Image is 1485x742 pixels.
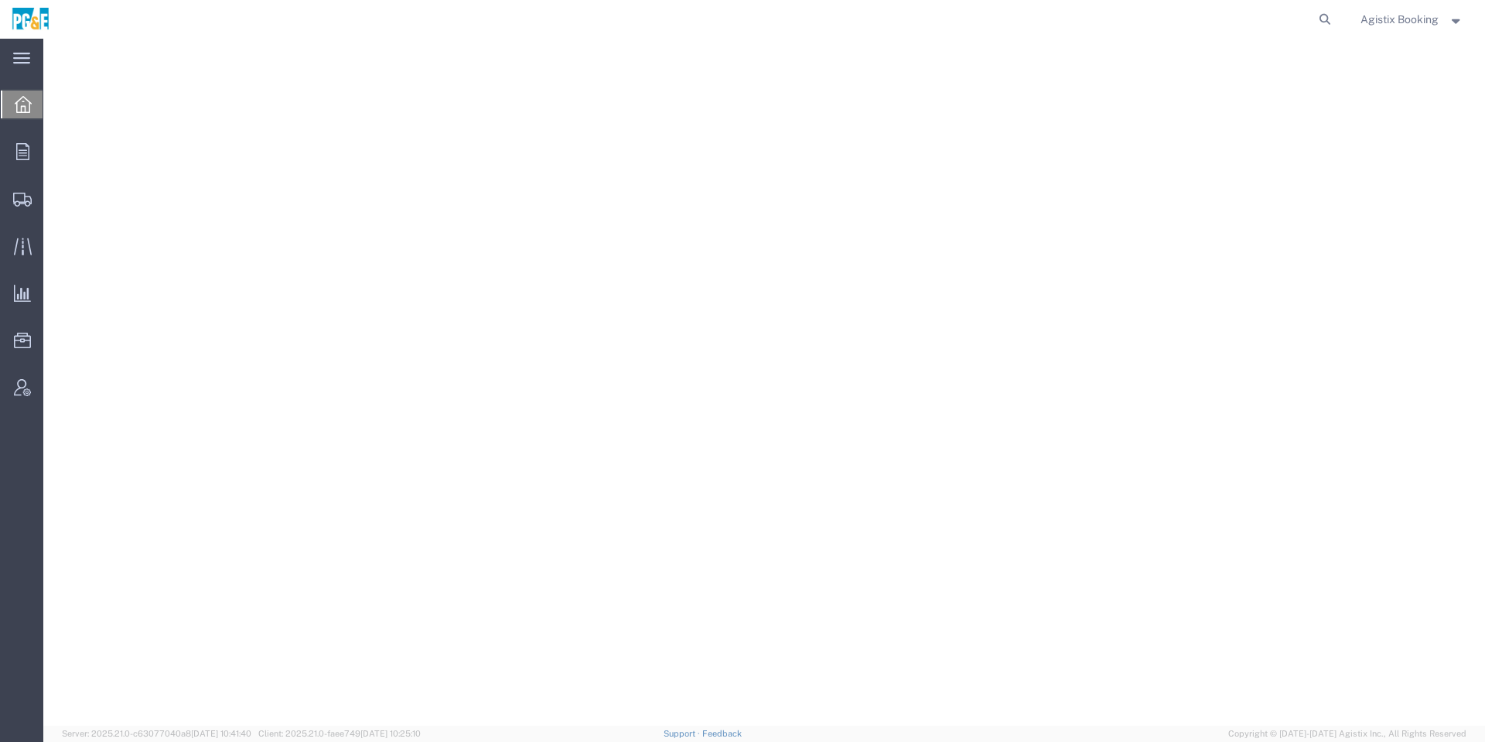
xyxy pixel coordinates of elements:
[1228,727,1466,740] span: Copyright © [DATE]-[DATE] Agistix Inc., All Rights Reserved
[702,729,742,738] a: Feedback
[360,729,421,738] span: [DATE] 10:25:10
[191,729,251,738] span: [DATE] 10:41:40
[62,729,251,738] span: Server: 2025.21.0-c63077040a8
[43,39,1485,726] iframe: FS Legacy Container
[258,729,421,738] span: Client: 2025.21.0-faee749
[11,8,50,31] img: logo
[1360,10,1464,29] button: Agistix Booking
[664,729,702,738] a: Support
[1360,11,1439,28] span: Agistix Booking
